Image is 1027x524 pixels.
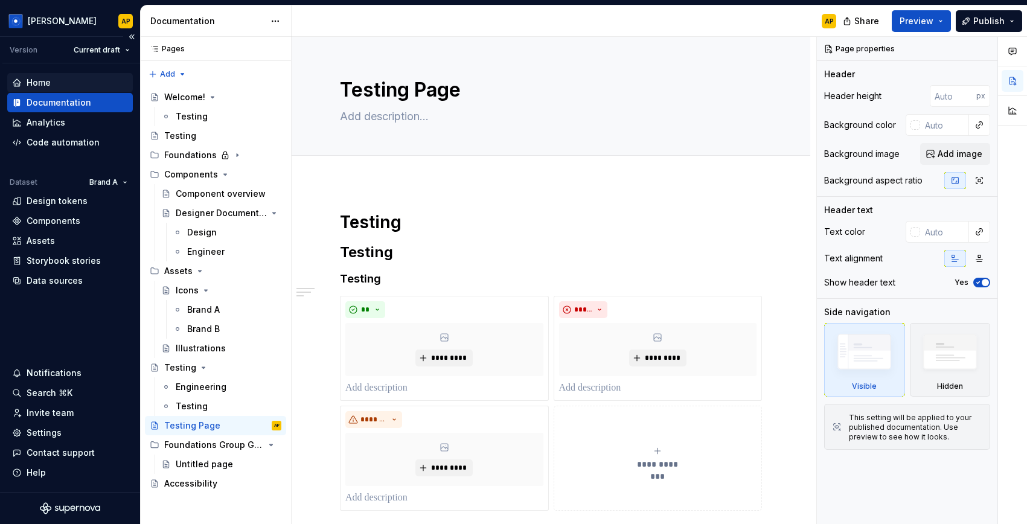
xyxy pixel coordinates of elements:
input: Auto [930,85,976,107]
div: Testing [164,362,196,374]
textarea: Testing Page [338,75,760,104]
span: Add image [938,148,982,160]
a: Testing [156,397,286,416]
a: Analytics [7,113,133,132]
div: Invite team [27,407,74,419]
div: Contact support [27,447,95,459]
a: Invite team [7,403,133,423]
a: Design [168,223,286,242]
div: Design [187,226,217,238]
span: Share [854,15,879,27]
div: Welcome! [164,91,205,103]
div: Visible [852,382,877,391]
a: Data sources [7,271,133,290]
div: Engineering [176,381,226,393]
div: Hidden [937,382,963,391]
div: Untitled page [176,458,233,470]
a: Brand A [168,300,286,319]
div: Accessibility [164,478,217,490]
div: Visible [824,323,905,397]
input: Auto [920,114,969,136]
button: Share [837,10,887,32]
div: Documentation [27,97,91,109]
button: Add [145,66,190,83]
div: Header text [824,204,873,216]
div: Testing [164,130,196,142]
div: Foundations [145,145,286,165]
div: Text color [824,226,865,238]
span: Brand A [89,177,118,187]
span: Preview [900,15,933,27]
div: Pages [145,44,185,54]
a: Settings [7,423,133,443]
input: Auto [920,221,969,243]
div: Foundations [164,149,217,161]
button: Search ⌘K [7,383,133,403]
a: Code automation [7,133,133,152]
span: Publish [973,15,1005,27]
div: Designer Documentation [176,207,267,219]
a: Design tokens [7,191,133,211]
a: Components [7,211,133,231]
button: Collapse sidebar [123,28,140,45]
div: Icons [176,284,199,296]
h1: Testing [340,211,762,233]
a: Home [7,73,133,92]
div: Assets [164,265,193,277]
div: Testing [176,110,208,123]
span: Current draft [74,45,120,55]
button: Preview [892,10,951,32]
a: Brand B [168,319,286,339]
a: Documentation [7,93,133,112]
div: Dataset [10,177,37,187]
button: Brand A [84,174,133,191]
div: Components [145,165,286,184]
button: Add image [920,143,990,165]
div: Text alignment [824,252,883,264]
div: Version [10,45,37,55]
span: Add [160,69,175,79]
div: Help [27,467,46,479]
div: Data sources [27,275,83,287]
a: Accessibility [145,474,286,493]
a: Welcome! [145,88,286,107]
div: Assets [27,235,55,247]
div: Components [27,215,80,227]
div: Design tokens [27,195,88,207]
div: Illustrations [176,342,226,354]
div: Components [164,168,218,181]
div: Side navigation [824,306,891,318]
div: Storybook stories [27,255,101,267]
label: Yes [955,278,968,287]
h4: Testing [340,272,762,286]
div: Documentation [150,15,264,27]
a: Icons [156,281,286,300]
div: Foundations Group Guidelines [164,439,264,451]
svg: Supernova Logo [40,502,100,514]
div: Component overview [176,188,266,200]
div: Background color [824,119,896,131]
div: Page tree [145,88,286,493]
button: Help [7,463,133,482]
div: Analytics [27,117,65,129]
a: Component overview [156,184,286,203]
div: Search ⌘K [27,387,72,399]
button: Publish [956,10,1022,32]
a: Engineering [156,377,286,397]
div: Code automation [27,136,100,149]
a: Testing PageAP [145,416,286,435]
a: Designer Documentation [156,203,286,223]
div: Header height [824,90,881,102]
button: Contact support [7,443,133,462]
p: px [976,91,985,101]
div: Background image [824,148,900,160]
div: Assets [145,261,286,281]
div: This setting will be applied to your published documentation. Use preview to see how it looks. [849,413,982,442]
div: Show header text [824,276,895,289]
div: Testing Page [164,420,220,432]
div: Notifications [27,367,82,379]
div: Testing [176,400,208,412]
div: AP [274,420,280,432]
div: Hidden [910,323,991,397]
